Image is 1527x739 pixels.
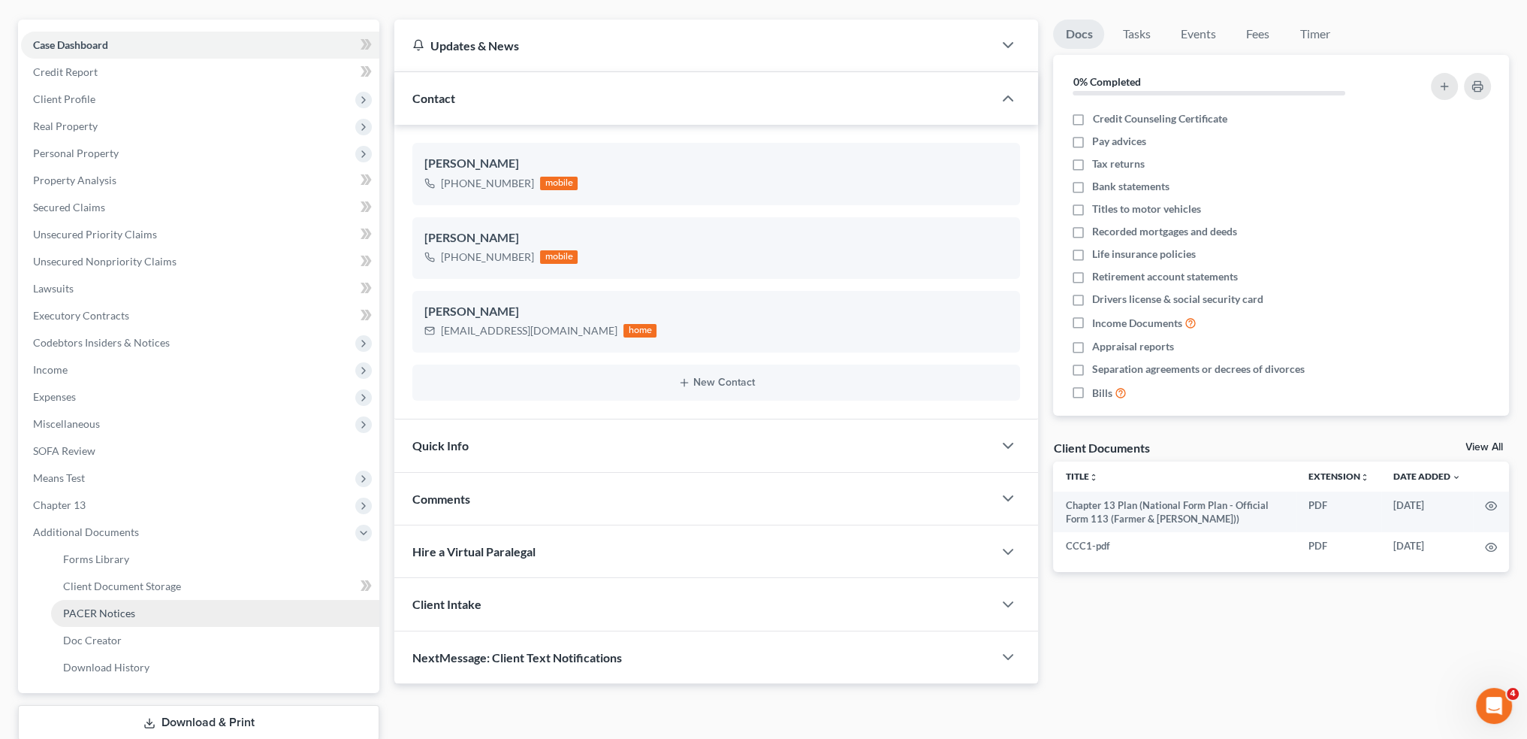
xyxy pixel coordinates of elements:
[1092,247,1196,262] span: Life insurance policies
[1092,111,1227,126] span: Credit Counseling Certificate
[33,92,95,105] span: Client Profile
[1476,688,1512,724] iframe: Intercom live chat
[1308,471,1369,482] a: Extensionunfold_more
[21,438,379,465] a: SOFA Review
[412,91,455,105] span: Contact
[1381,532,1473,559] td: [DATE]
[1168,20,1227,49] a: Events
[412,438,469,453] span: Quick Info
[33,147,119,159] span: Personal Property
[33,174,116,186] span: Property Analysis
[33,390,76,403] span: Expenses
[412,597,481,611] span: Client Intake
[51,546,379,573] a: Forms Library
[540,250,578,264] div: mobile
[1092,316,1182,331] span: Income Documents
[1287,20,1341,49] a: Timer
[63,661,149,674] span: Download History
[412,544,536,559] span: Hire a Virtual Paralegal
[21,59,379,86] a: Credit Report
[33,471,85,484] span: Means Test
[21,275,379,302] a: Lawsuits
[1092,386,1112,401] span: Bills
[1092,201,1201,217] span: Titles to motor vehicles
[1092,362,1305,377] span: Separation agreements or decrees of divorces
[21,194,379,221] a: Secured Claims
[1088,473,1097,482] i: unfold_more
[1092,224,1237,239] span: Recorded mortgages and deeds
[412,492,470,506] span: Comments
[1073,75,1140,88] strong: 0% Completed
[1053,492,1296,533] td: Chapter 13 Plan (National Form Plan - Official Form 113 (Farmer & [PERSON_NAME]))
[1092,179,1169,194] span: Bank statements
[1233,20,1281,49] a: Fees
[63,553,129,565] span: Forms Library
[21,248,379,275] a: Unsecured Nonpriority Claims
[33,65,98,78] span: Credit Report
[1296,492,1381,533] td: PDF
[1092,269,1238,284] span: Retirement account statements
[33,363,68,376] span: Income
[33,498,86,511] span: Chapter 13
[441,176,534,191] div: [PHONE_NUMBER]
[33,525,139,538] span: Additional Documents
[1065,471,1097,482] a: Titleunfold_more
[1092,339,1174,354] span: Appraisal reports
[33,309,129,322] span: Executory Contracts
[1092,292,1263,307] span: Drivers license & social security card
[1110,20,1162,49] a: Tasks
[623,324,656,338] div: home
[424,155,1008,173] div: [PERSON_NAME]
[1053,532,1296,559] td: CCC1-pdf
[412,38,975,53] div: Updates & News
[1465,442,1503,453] a: View All
[51,654,379,681] a: Download History
[33,444,95,457] span: SOFA Review
[63,634,122,647] span: Doc Creator
[21,221,379,248] a: Unsecured Priority Claims
[412,650,622,665] span: NextMessage: Client Text Notifications
[21,302,379,329] a: Executory Contracts
[1296,532,1381,559] td: PDF
[1393,471,1461,482] a: Date Added expand_more
[33,120,98,132] span: Real Property
[33,255,177,268] span: Unsecured Nonpriority Claims
[33,282,74,295] span: Lawsuits
[51,600,379,627] a: PACER Notices
[424,303,1008,321] div: [PERSON_NAME]
[424,377,1008,389] button: New Contact
[63,580,181,592] span: Client Document Storage
[441,250,534,265] div: [PHONE_NUMBER]
[1053,20,1104,49] a: Docs
[424,229,1008,247] div: [PERSON_NAME]
[1092,134,1146,149] span: Pay advices
[1507,688,1519,700] span: 4
[540,177,578,190] div: mobile
[33,417,100,430] span: Miscellaneous
[441,323,617,338] div: [EMAIL_ADDRESS][DOMAIN_NAME]
[51,573,379,600] a: Client Document Storage
[1452,473,1461,482] i: expand_more
[1381,492,1473,533] td: [DATE]
[21,32,379,59] a: Case Dashboard
[21,167,379,194] a: Property Analysis
[1360,473,1369,482] i: unfold_more
[1053,440,1149,456] div: Client Documents
[33,38,108,51] span: Case Dashboard
[63,607,135,619] span: PACER Notices
[33,201,105,214] span: Secured Claims
[33,336,170,349] span: Codebtors Insiders & Notices
[1092,156,1145,171] span: Tax returns
[33,228,157,241] span: Unsecured Priority Claims
[51,627,379,654] a: Doc Creator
